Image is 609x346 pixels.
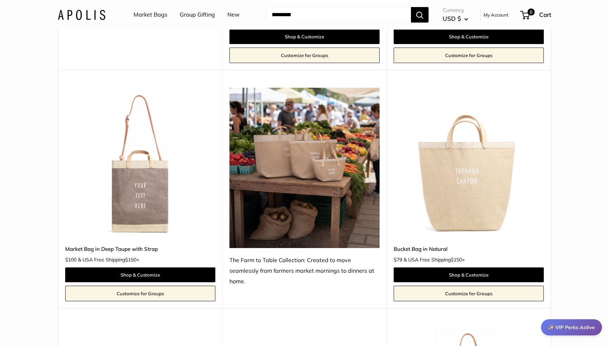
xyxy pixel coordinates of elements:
span: $150 [451,257,462,263]
a: Bucket Bag in NaturalBucket Bag in Natural [394,88,544,238]
button: Search [411,7,429,23]
a: Shop & Customize [229,29,380,44]
span: Cart [539,11,551,18]
a: Market Bag in Deep Taupe with Strap [65,245,215,253]
a: Market Bags [134,10,167,20]
a: Bucket Bag in Natural [394,245,544,253]
span: USD $ [443,15,461,22]
a: Shop & Customize [65,267,215,282]
a: Shop & Customize [394,267,544,282]
div: ✨ VIP Perks Active [541,319,602,335]
span: $100 [65,257,76,263]
iframe: Sign Up via Text for Offers [6,319,75,340]
a: Customize for Groups [229,48,380,63]
img: Bucket Bag in Natural [394,88,544,238]
a: Market Bag in Deep Taupe with StrapMarket Bag in Deep Taupe with Strap [65,88,215,238]
img: The Farm to Table Collection: Created to move seamlessly from farmers market mornings to dinners ... [229,88,380,248]
a: Group Gifting [180,10,215,20]
a: New [227,10,240,20]
span: $150 [125,257,136,263]
div: The Farm to Table Collection: Created to move seamlessly from farmers market mornings to dinners ... [229,255,380,287]
a: Customize for Groups [65,286,215,301]
span: 0 [528,8,535,16]
span: Currency [443,5,468,15]
button: USD $ [443,13,468,24]
span: & USA Free Shipping + [78,257,139,262]
input: Search... [266,7,411,23]
span: $79 [394,257,402,263]
img: Market Bag in Deep Taupe with Strap [65,88,215,238]
a: 0 Cart [521,9,551,20]
img: Apolis [58,10,105,20]
a: Customize for Groups [394,48,544,63]
span: & USA Free Shipping + [404,257,465,262]
a: Customize for Groups [394,286,544,301]
a: Shop & Customize [394,29,544,44]
a: My Account [484,11,509,19]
